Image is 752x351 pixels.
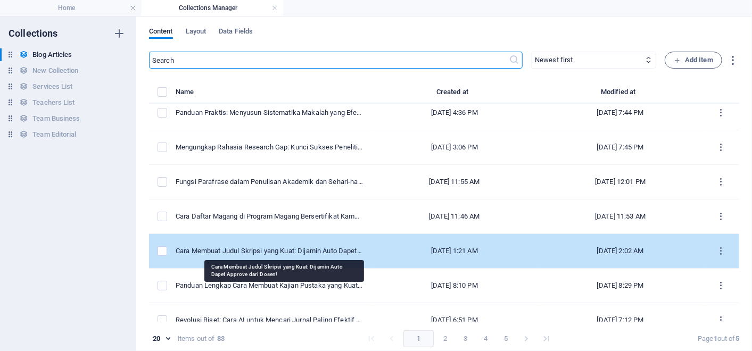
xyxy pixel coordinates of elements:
[149,334,173,344] div: 20
[665,52,722,69] button: Add Item
[538,86,704,104] th: Modified at
[380,177,529,187] div: [DATE] 11:55 AM
[176,246,363,256] div: Cara Membuat Judul Skripsi yang Kuat: Dijamin Auto Dapet Approve dari Dosen!
[674,54,713,66] span: Add Item
[546,281,695,290] div: [DATE] 8:29 PM
[219,25,253,40] span: Data Fields
[142,2,283,14] h4: Collections Manager
[736,335,739,342] strong: 5
[32,96,75,109] h6: Teachers List
[176,86,371,104] th: Name
[546,143,695,152] div: [DATE] 7:45 PM
[149,25,173,40] span: Content
[178,334,215,344] div: items out of
[9,27,58,40] h6: Collections
[32,48,72,61] h6: Blog Articles
[457,330,474,347] button: Go to page 3
[32,128,76,141] h6: Team Editorial
[380,315,529,325] div: [DATE] 6:51 PM
[714,335,717,342] strong: 1
[186,25,206,40] span: Layout
[546,177,695,187] div: [DATE] 12:01 PM
[371,86,538,104] th: Created at
[113,27,126,40] i: Create new collection
[380,143,529,152] div: [DATE] 3:06 PM
[380,108,529,118] div: [DATE] 4:36 PM
[498,330,515,347] button: Go to page 5
[32,80,72,93] h6: Services List
[403,330,434,347] button: page 1
[217,334,225,344] strong: 83
[546,246,695,256] div: [DATE] 2:02 AM
[176,108,363,118] div: Panduan Praktis: Menyusun Sistematika Makalah yang Efektif
[518,330,535,347] button: Go to next page
[149,52,509,69] input: Search
[437,330,454,347] button: Go to page 2
[698,334,739,344] div: Page out of
[546,108,695,118] div: [DATE] 7:44 PM
[176,315,363,325] div: Revolusi Riset: Cara AI untuk Mencari Jurnal Paling Efektif di Tahun 2025
[32,64,78,77] h6: New Collection
[361,330,557,347] nav: pagination navigation
[380,281,529,290] div: [DATE] 8:10 PM
[538,330,555,347] button: Go to last page
[176,212,363,221] div: Cara Daftar Magang di Program Magang Bersertifikat Kampus Merdeka (Magang Bertalenta)
[176,281,363,290] div: Panduan Lengkap Cara Membuat Kajian Pustaka yang Kuat dan Berdampak
[546,315,695,325] div: [DATE] 7:12 PM
[380,246,529,256] div: [DATE] 1:21 AM
[477,330,494,347] button: Go to page 4
[546,212,695,221] div: [DATE] 11:53 AM
[380,212,529,221] div: [DATE] 11:46 AM
[32,112,80,125] h6: Team Business
[176,177,363,187] div: Fungsi Parafrase dalam Penulisan Akademik dan Sehari-hari📝
[176,143,363,152] div: Mengungkap Rahasia Research Gap: Kunci Sukses Penelitian Anda!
